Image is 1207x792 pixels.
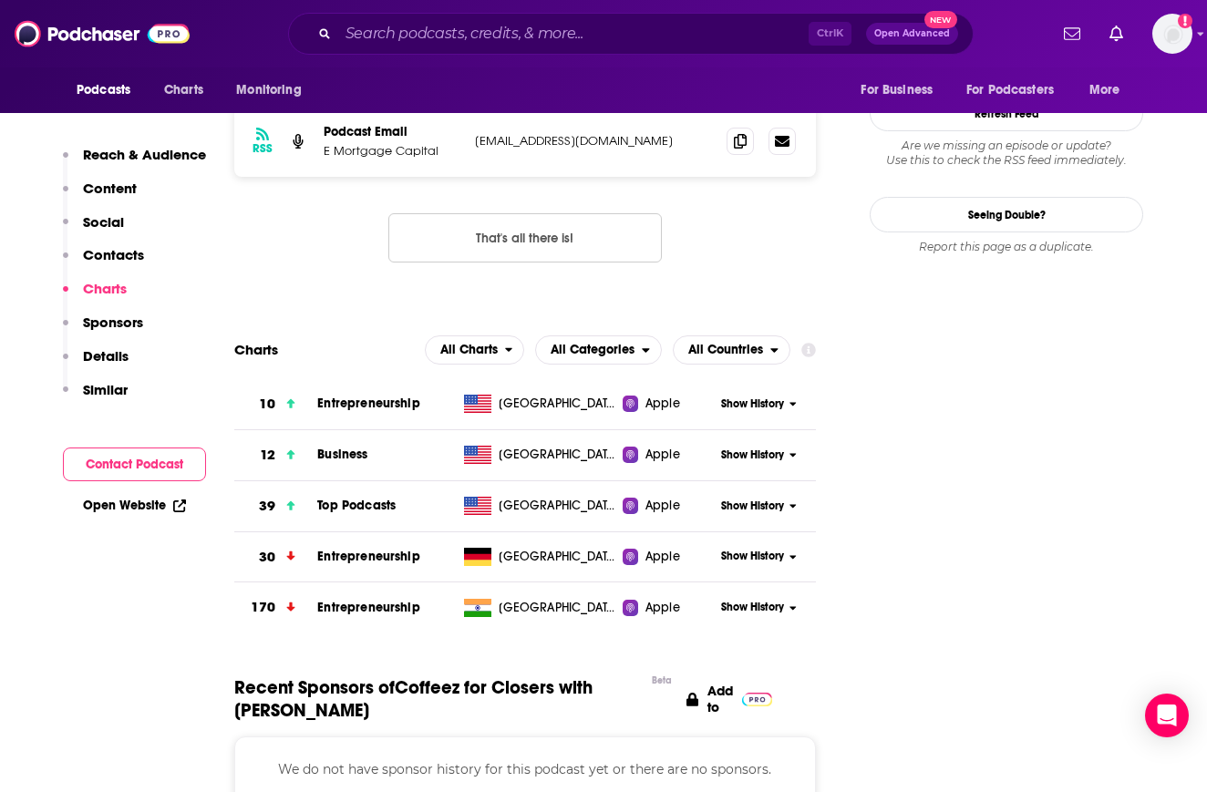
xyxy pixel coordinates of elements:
[623,548,715,566] a: Apple
[742,693,772,706] img: Pro Logo
[63,347,129,381] button: Details
[623,599,715,617] a: Apple
[1152,14,1192,54] span: Logged in as evankrask
[63,246,144,280] button: Contacts
[63,314,143,347] button: Sponsors
[83,146,206,163] p: Reach & Audience
[425,335,525,365] h2: Platforms
[83,246,144,263] p: Contacts
[721,447,784,463] span: Show History
[234,379,317,429] a: 10
[870,240,1143,254] div: Report this page as a duplicate.
[673,335,790,365] h2: Countries
[63,447,206,481] button: Contact Podcast
[63,280,127,314] button: Charts
[809,22,851,46] span: Ctrl K
[317,549,419,564] a: Entrepreneurship
[425,335,525,365] button: open menu
[870,197,1143,232] a: Seeing Double?
[317,396,419,411] a: Entrepreneurship
[716,549,803,564] button: Show History
[645,446,680,464] span: Apple
[499,395,617,413] span: United States
[623,497,715,515] a: Apple
[152,73,214,108] a: Charts
[707,683,733,715] p: Add to
[83,213,124,231] p: Social
[475,133,712,149] p: [EMAIL_ADDRESS][DOMAIN_NAME]
[324,124,460,139] p: Podcast Email
[457,395,624,413] a: [GEOGRAPHIC_DATA]
[954,73,1080,108] button: open menu
[1145,694,1189,737] div: Open Intercom Messenger
[721,396,784,412] span: Show History
[317,447,367,462] a: Business
[623,446,715,464] a: Apple
[866,23,958,45] button: Open AdvancedNew
[1077,73,1143,108] button: open menu
[535,335,662,365] h2: Categories
[234,481,317,531] a: 39
[83,280,127,297] p: Charts
[1102,18,1130,49] a: Show notifications dropdown
[388,213,662,262] button: Nothing here.
[234,430,317,480] a: 12
[260,445,275,466] h3: 12
[317,498,396,513] a: Top Podcasts
[721,549,784,564] span: Show History
[924,11,957,28] span: New
[236,77,301,103] span: Monitoring
[440,344,498,356] span: All Charts
[645,599,680,617] span: Apple
[551,344,634,356] span: All Categories
[234,582,317,633] a: 170
[234,676,643,722] span: Recent Sponsors of Coffeez for Closers with [PERSON_NAME]
[253,141,273,156] h3: RSS
[457,548,624,566] a: [GEOGRAPHIC_DATA]
[874,29,950,38] span: Open Advanced
[535,335,662,365] button: open menu
[499,599,617,617] span: India
[457,497,624,515] a: [GEOGRAPHIC_DATA]
[251,597,274,618] h3: 170
[673,335,790,365] button: open menu
[716,396,803,412] button: Show History
[63,213,124,247] button: Social
[716,447,803,463] button: Show History
[1178,14,1192,28] svg: Add a profile image
[623,395,715,413] a: Apple
[259,496,275,517] h3: 39
[1152,14,1192,54] button: Show profile menu
[259,547,275,568] h3: 30
[324,143,460,159] p: E Mortgage Capital
[1057,18,1088,49] a: Show notifications dropdown
[861,77,933,103] span: For Business
[721,600,784,615] span: Show History
[966,77,1054,103] span: For Podcasters
[83,314,143,331] p: Sponsors
[234,532,317,582] a: 30
[716,499,803,514] button: Show History
[317,600,419,615] a: Entrepreneurship
[645,548,680,566] span: Apple
[652,674,672,686] div: Beta
[688,344,763,356] span: All Countries
[234,341,278,358] h2: Charts
[721,499,784,514] span: Show History
[164,77,203,103] span: Charts
[63,180,137,213] button: Content
[259,394,275,415] h3: 10
[83,347,129,365] p: Details
[645,497,680,515] span: Apple
[848,73,955,108] button: open menu
[457,599,624,617] a: [GEOGRAPHIC_DATA]
[15,16,190,51] a: Podchaser - Follow, Share and Rate Podcasts
[499,497,617,515] span: United States
[716,600,803,615] button: Show History
[645,395,680,413] span: Apple
[63,146,206,180] button: Reach & Audience
[223,73,325,108] button: open menu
